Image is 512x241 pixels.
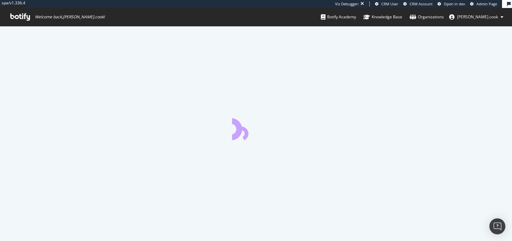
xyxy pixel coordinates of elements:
a: CRM Account [403,1,433,7]
span: CRM Account [410,1,433,6]
div: Open Intercom Messenger [489,218,505,234]
a: CRM User [375,1,398,7]
span: steven.cook [457,14,498,20]
a: Botify Academy [321,8,356,26]
div: Organizations [410,14,444,20]
span: Welcome back, [PERSON_NAME].cook ! [35,14,105,20]
span: CRM User [381,1,398,6]
a: Open in dev [438,1,465,7]
a: Admin Page [470,1,497,7]
div: Botify Academy [321,14,356,20]
div: Knowledge Base [363,14,402,20]
span: Open in dev [444,1,465,6]
button: [PERSON_NAME].cook [444,12,509,22]
a: Organizations [410,8,444,26]
span: Admin Page [476,1,497,6]
a: Knowledge Base [363,8,402,26]
div: Viz Debugger: [335,1,359,7]
div: animation [232,116,280,140]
